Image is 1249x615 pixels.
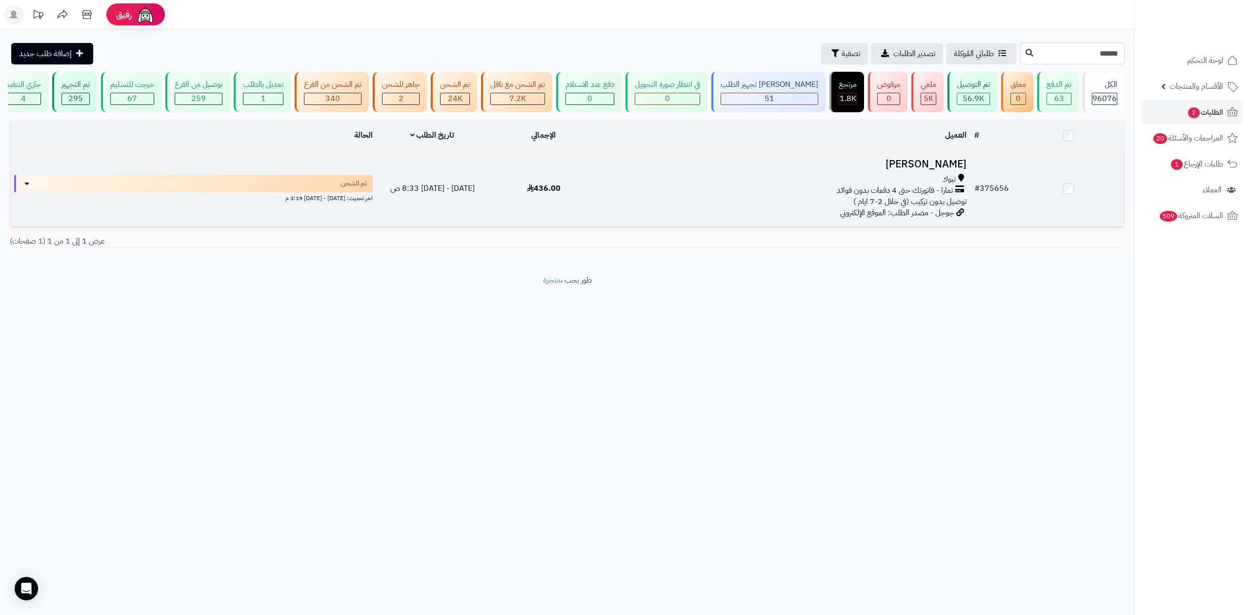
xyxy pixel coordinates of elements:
[624,72,709,112] a: في انتظار صورة التحويل 0
[14,192,373,203] div: اخر تحديث: [DATE] - [DATE] 3:19 م
[68,93,83,104] span: 295
[50,72,99,112] a: تم التجهيز 295
[1141,178,1243,202] a: العملاء
[721,79,818,90] div: [PERSON_NAME] تجهيز الطلب
[62,93,89,104] div: 295
[479,72,554,112] a: تم الشحن مع ناقل 7.2K
[924,93,933,104] span: 5K
[554,72,624,112] a: دفع عند الاستلام 0
[5,79,41,90] div: جاري التنفيذ
[877,79,900,90] div: مرفوض
[1187,54,1223,67] span: لوحة التحكم
[1159,209,1223,223] span: السلات المتروكة
[709,72,827,112] a: [PERSON_NAME] تجهيز الطلب 51
[942,174,956,185] span: تبوك
[61,79,90,90] div: تم التجهيز
[974,129,979,141] a: #
[243,93,283,104] div: 1
[1054,93,1064,104] span: 63
[999,72,1035,112] a: معلق 0
[1169,80,1223,93] span: الأقسام والمنتجات
[587,93,592,104] span: 0
[840,207,954,219] span: جوجل - مصدر الطلب: الموقع الإلكتروني
[946,72,999,112] a: تم التوصيل 56.9K
[1171,159,1183,170] span: 1
[2,236,567,247] div: عرض 1 إلى 1 من 1 (1 صفحات)
[635,93,700,104] div: 0
[410,129,455,141] a: تاريخ الطلب
[527,183,561,194] span: 436.00
[175,93,222,104] div: 259
[886,93,891,104] span: 0
[371,72,429,112] a: جاهز للشحن 2
[839,93,856,104] div: 1834
[543,274,561,286] a: متجرة
[603,159,966,170] h3: [PERSON_NAME]
[293,72,371,112] a: تم الشحن من الفرع 340
[842,48,860,60] span: تصفية
[382,79,420,90] div: جاهز للشحن
[440,79,470,90] div: تم الشحن
[19,48,72,60] span: إضافة طلب جديد
[21,93,26,104] span: 4
[1153,133,1167,144] span: 20
[1160,211,1177,222] span: 509
[921,79,936,90] div: ملغي
[1047,93,1071,104] div: 63
[1141,49,1243,72] a: لوحة التحكم
[383,93,419,104] div: 2
[232,72,293,112] a: تعديل بالطلب 1
[909,72,946,112] a: ملغي 5K
[15,577,38,600] div: Open Intercom Messenger
[1141,204,1243,227] a: السلات المتروكة509
[390,183,475,194] span: [DATE] - [DATE] 8:33 ص
[6,93,40,104] div: 4
[821,43,868,64] button: تصفية
[954,48,994,60] span: طلباتي المُوكلة
[1152,131,1223,145] span: المراجعات والأسئلة
[837,185,953,196] span: تمارا - فاتورتك حتى 4 دفعات بدون فوائد
[127,93,137,104] span: 67
[1141,152,1243,176] a: طلبات الإرجاع1
[1092,93,1117,104] span: 96076
[110,79,154,90] div: خرجت للتسليم
[921,93,936,104] div: 4993
[853,196,967,207] span: توصيل بدون تركيب (في خلال 2-7 ايام )
[566,93,614,104] div: 0
[1188,107,1200,118] span: 2
[871,43,943,64] a: تصدير الطلبات
[665,93,670,104] span: 0
[765,93,774,104] span: 51
[1047,79,1071,90] div: تم الدفع
[878,93,900,104] div: 0
[448,93,463,104] span: 24K
[1010,79,1026,90] div: معلق
[974,183,980,194] span: #
[1092,79,1117,90] div: الكل
[1203,183,1222,197] span: العملاء
[429,72,479,112] a: تم الشحن 24K
[116,9,132,20] span: رفيق
[1170,157,1223,171] span: طلبات الإرجاع
[26,5,50,27] a: تحديثات المنصة
[827,72,866,112] a: مرتجع 1.8K
[1016,93,1021,104] span: 0
[866,72,909,112] a: مرفوض 0
[1035,72,1081,112] a: تم الدفع 63
[261,93,266,104] span: 1
[721,93,818,104] div: 51
[325,93,340,104] span: 340
[1141,126,1243,150] a: المراجعات والأسئلة20
[509,93,526,104] span: 7.2K
[839,79,857,90] div: مرتجع
[163,72,232,112] a: توصيل من الفرع 259
[893,48,935,60] span: تصدير الطلبات
[304,79,362,90] div: تم الشحن من الفرع
[1141,101,1243,124] a: الطلبات2
[191,93,206,104] span: 259
[957,79,990,90] div: تم التوصيل
[11,43,93,64] a: إضافة طلب جديد
[946,43,1016,64] a: طلباتي المُوكلة
[99,72,163,112] a: خرجت للتسليم 67
[531,129,556,141] a: الإجمالي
